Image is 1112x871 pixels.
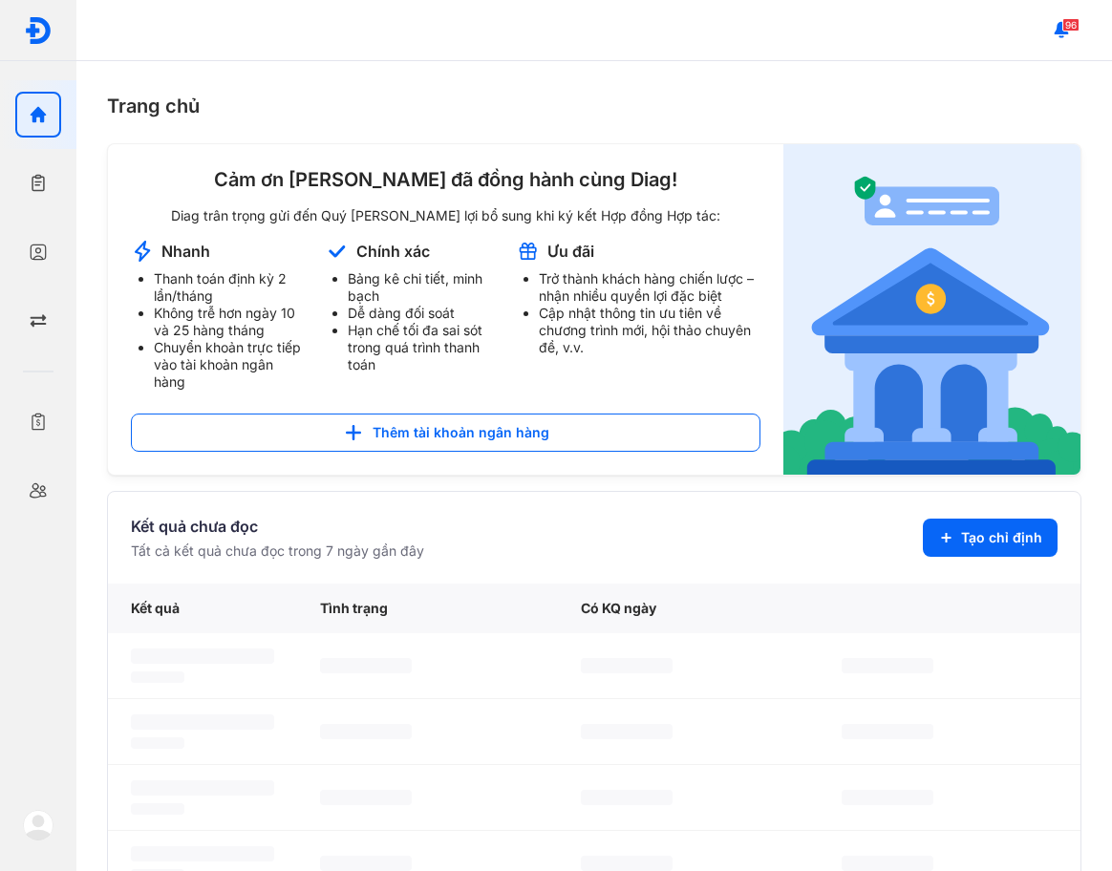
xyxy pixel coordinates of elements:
span: ‌ [131,714,274,730]
span: ‌ [131,846,274,861]
li: Dễ dàng đối soát [348,305,494,322]
span: ‌ [320,658,412,673]
li: Hạn chế tối đa sai sót trong quá trình thanh toán [348,322,494,373]
span: ‌ [581,658,673,673]
img: account-announcement [783,144,1080,475]
div: Tất cả kết quả chưa đọc trong 7 ngày gần đây [131,542,424,561]
li: Thanh toán định kỳ 2 lần/tháng [154,270,302,305]
span: 96 [1062,18,1080,32]
li: Không trễ hơn ngày 10 và 25 hàng tháng [154,305,302,339]
span: ‌ [320,790,412,805]
span: ‌ [320,856,412,871]
span: ‌ [842,724,933,739]
li: Trở thành khách hàng chiến lược – nhận nhiều quyền lợi đặc biệt [539,270,760,305]
li: Cập nhật thông tin ưu tiên về chương trình mới, hội thảo chuyên đề, v.v. [539,305,760,356]
span: ‌ [131,737,184,749]
span: ‌ [581,790,673,805]
div: Kết quả [108,584,297,633]
div: Chính xác [356,241,430,262]
span: ‌ [581,724,673,739]
li: Bảng kê chi tiết, minh bạch [348,270,494,305]
div: Có KQ ngày [558,584,819,633]
img: account-announcement [516,240,540,263]
span: ‌ [131,780,274,796]
img: account-announcement [325,240,349,263]
div: Kết quả chưa đọc [131,515,424,538]
span: ‌ [581,856,673,871]
span: ‌ [131,803,184,815]
span: Tạo chỉ định [961,528,1042,547]
button: Thêm tài khoản ngân hàng [131,414,760,452]
span: ‌ [320,724,412,739]
img: logo [24,16,53,45]
div: Cảm ơn [PERSON_NAME] đã đồng hành cùng Diag! [131,167,760,192]
span: ‌ [842,658,933,673]
img: account-announcement [131,240,154,263]
div: Ưu đãi [547,241,594,262]
div: Tình trạng [297,584,558,633]
div: Nhanh [161,241,210,262]
img: logo [23,810,53,840]
span: ‌ [131,671,184,683]
button: Tạo chỉ định [923,519,1058,557]
li: Chuyển khoản trực tiếp vào tài khoản ngân hàng [154,339,302,391]
span: ‌ [131,648,274,664]
span: ‌ [842,790,933,805]
div: Diag trân trọng gửi đến Quý [PERSON_NAME] lợi bổ sung khi ký kết Hợp đồng Hợp tác: [131,207,760,224]
span: ‌ [842,856,933,871]
div: Trang chủ [107,92,1081,120]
